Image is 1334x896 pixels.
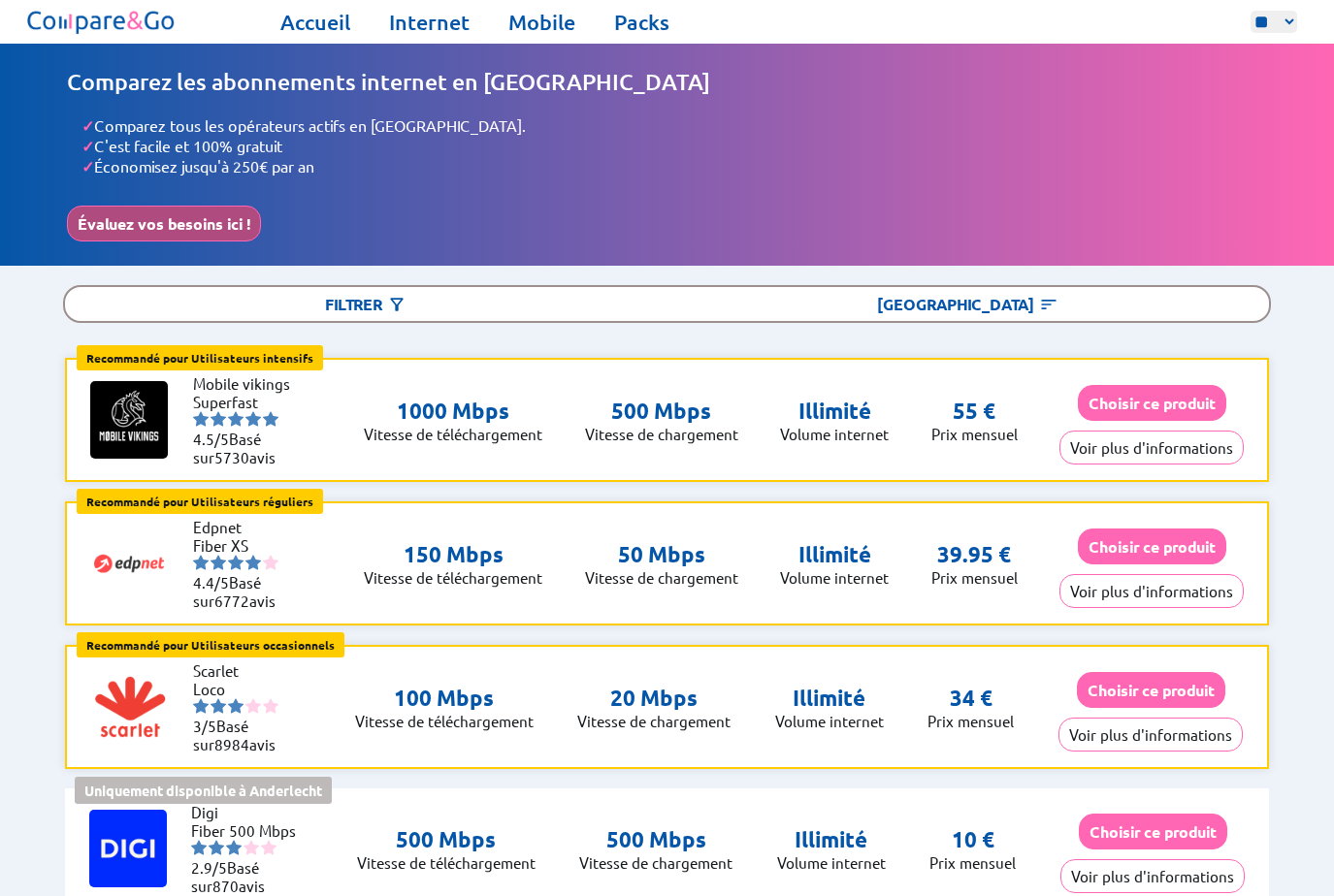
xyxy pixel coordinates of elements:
[579,826,732,853] p: 500 Mbps
[191,858,303,895] li: Basé sur avis
[90,525,168,602] img: Logo of Edpnet
[81,115,1268,136] li: Comparez tous les opérateurs actifs en [GEOGRAPHIC_DATA].
[1039,295,1058,314] img: Bouton pour ouvrir la section de tri
[193,573,309,610] li: Basé sur avis
[84,782,322,799] b: Uniquement disponible à Anderlecht
[193,430,309,466] li: Basé sur avis
[263,555,278,570] img: starnr5
[193,536,309,555] li: Fiber XS
[193,518,309,536] li: Edpnet
[261,840,277,855] img: starnr5
[193,411,209,427] img: starnr1
[931,568,1018,587] p: Prix mensuel
[953,398,995,425] p: 55 €
[1079,814,1227,849] button: Choisir ce produit
[193,717,303,753] li: Basé sur avis
[193,393,309,411] li: Superfast
[780,398,889,425] p: Illimité
[193,430,229,448] span: 4.5/5
[193,661,303,680] li: Scarlet
[667,287,1269,321] div: [GEOGRAPHIC_DATA]
[245,411,261,427] img: starnr4
[585,425,738,443] p: Vitesse de chargement
[228,411,244,427] img: starnr3
[355,685,534,712] p: 100 Mbps
[364,398,542,425] p: 1000 Mbps
[90,381,168,459] img: Logo of Mobile vikings
[1059,431,1244,464] button: Voir plus d'informations
[777,826,886,853] p: Illimité
[211,555,226,570] img: starnr2
[67,206,261,241] button: Évaluez vos besoins ici !
[81,156,1268,176] li: Économisez jusqu'à 250€ par an
[211,698,226,714] img: starnr2
[357,826,536,853] p: 500 Mbps
[1059,574,1244,608] button: Voir plus d'informations
[211,411,226,427] img: starnr2
[228,555,244,570] img: starnr3
[927,712,1014,730] p: Prix mensuel
[193,573,229,592] span: 4.4/5
[193,680,303,698] li: Loco
[937,541,1011,568] p: 39.95 €
[244,840,259,855] img: starnr4
[81,136,1268,156] li: C'est facile et 100% gratuit
[191,803,303,821] li: Digi
[775,685,884,712] p: Illimité
[577,685,731,712] p: 20 Mbps
[193,555,209,570] img: starnr1
[931,425,1018,443] p: Prix mensuel
[585,398,738,425] p: 500 Mbps
[364,425,542,443] p: Vitesse de télé­chargement
[364,541,542,568] p: 150 Mbps
[23,5,179,39] img: Logo of Compare&Go
[280,9,350,36] a: Accueil
[577,712,731,730] p: Vitesse de chargement
[952,826,994,853] p: 10 €
[1077,681,1225,699] a: Choisir ce produit
[212,877,239,895] span: 870
[191,821,303,840] li: Fiber 500 Mbps
[228,698,244,714] img: starnr3
[1077,672,1225,708] button: Choisir ce produit
[387,295,407,314] img: Bouton pour ouvrir la section des filtres
[1058,725,1243,744] a: Voir plus d'informations
[89,810,167,887] img: Logo of Digi
[81,136,94,156] span: ✓
[1060,867,1245,885] a: Voir plus d'informations
[777,853,886,872] p: Volume internet
[1078,394,1226,412] a: Choisir ce produit
[1078,537,1226,556] a: Choisir ce produit
[1079,822,1227,841] a: Choisir ce produit
[214,448,249,466] span: 5730
[193,374,309,393] li: Mobile vikings
[263,411,278,427] img: starnr5
[86,350,313,366] b: Recommandé pour Utilisateurs intensifs
[81,156,94,176] span: ✓
[1060,859,1245,893] button: Voir plus d'informations
[193,717,216,735] span: 3/5
[929,853,1016,872] p: Prix mensuel
[191,858,227,877] span: 2.9/5
[91,668,169,746] img: Logo of Scarlet
[614,9,669,36] a: Packs
[214,592,249,610] span: 6772
[1078,528,1226,564] button: Choisir ce produit
[775,712,884,730] p: Volume internet
[1059,582,1244,600] a: Voir plus d'informations
[81,115,94,136] span: ✓
[579,853,732,872] p: Vitesse de chargement
[245,698,261,714] img: starnr4
[355,712,534,730] p: Vitesse de télé­chargement
[86,494,313,509] b: Recommandé pour Utilisateurs réguliers
[1078,385,1226,421] button: Choisir ce produit
[389,9,470,36] a: Internet
[585,568,738,587] p: Vitesse de chargement
[585,541,738,568] p: 50 Mbps
[1058,718,1243,752] button: Voir plus d'informations
[780,541,889,568] p: Illimité
[780,425,889,443] p: Volume internet
[950,685,992,712] p: 34 €
[193,698,209,714] img: starnr1
[245,555,261,570] img: starnr4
